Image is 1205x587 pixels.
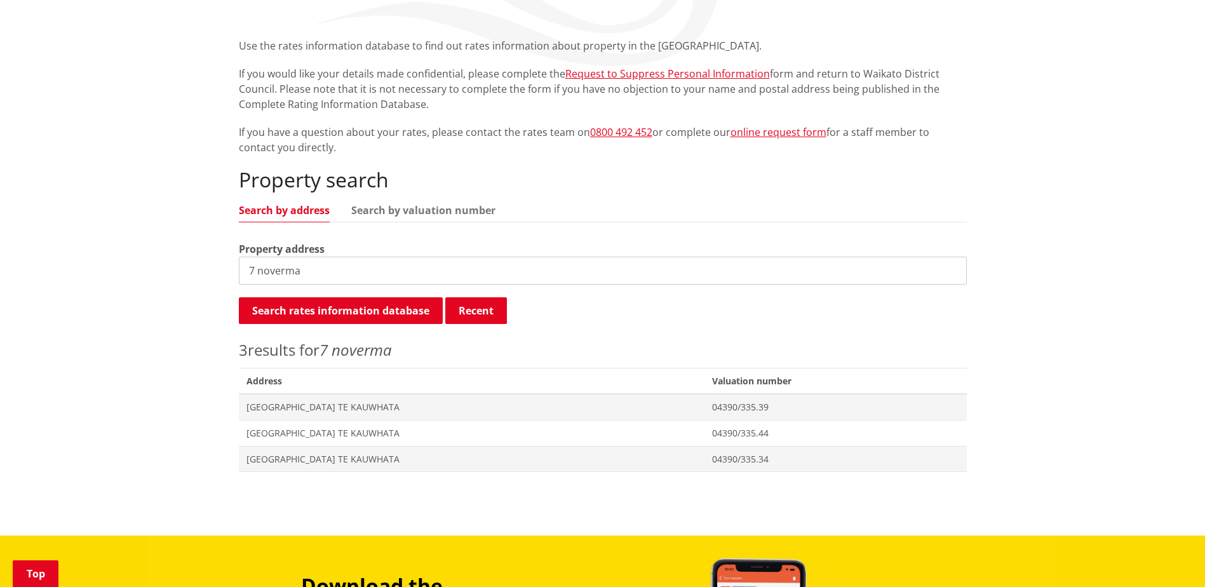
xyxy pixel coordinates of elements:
a: [GEOGRAPHIC_DATA] TE KAUWHATA 04390/335.34 [239,446,967,472]
span: 04390/335.34 [712,453,959,466]
a: online request form [730,125,826,139]
span: Valuation number [704,368,966,394]
span: [GEOGRAPHIC_DATA] TE KAUWHATA [246,453,697,466]
p: Use the rates information database to find out rates information about property in the [GEOGRAPHI... [239,38,967,53]
span: 3 [239,339,248,360]
p: results for [239,339,967,361]
label: Property address [239,241,325,257]
p: If you have a question about your rates, please contact the rates team on or complete our for a s... [239,125,967,155]
span: 04390/335.44 [712,427,959,440]
p: If you would like your details made confidential, please complete the form and return to Waikato ... [239,66,967,112]
button: Recent [445,297,507,324]
a: [GEOGRAPHIC_DATA] TE KAUWHATA 04390/335.44 [239,420,967,446]
button: Search rates information database [239,297,443,324]
span: Address [239,368,705,394]
a: [GEOGRAPHIC_DATA] TE KAUWHATA 04390/335.39 [239,394,967,420]
a: Top [13,560,58,587]
span: [GEOGRAPHIC_DATA] TE KAUWHATA [246,427,697,440]
a: 0800 492 452 [590,125,652,139]
iframe: Messenger Launcher [1147,534,1192,579]
a: Search by valuation number [351,205,495,215]
input: e.g. Duke Street NGARUAWAHIA [239,257,967,285]
em: 7 noverma [320,339,392,360]
span: 04390/335.39 [712,401,959,414]
h2: Property search [239,168,967,192]
a: Search by address [239,205,330,215]
span: [GEOGRAPHIC_DATA] TE KAUWHATA [246,401,697,414]
a: Request to Suppress Personal Information [565,67,770,81]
